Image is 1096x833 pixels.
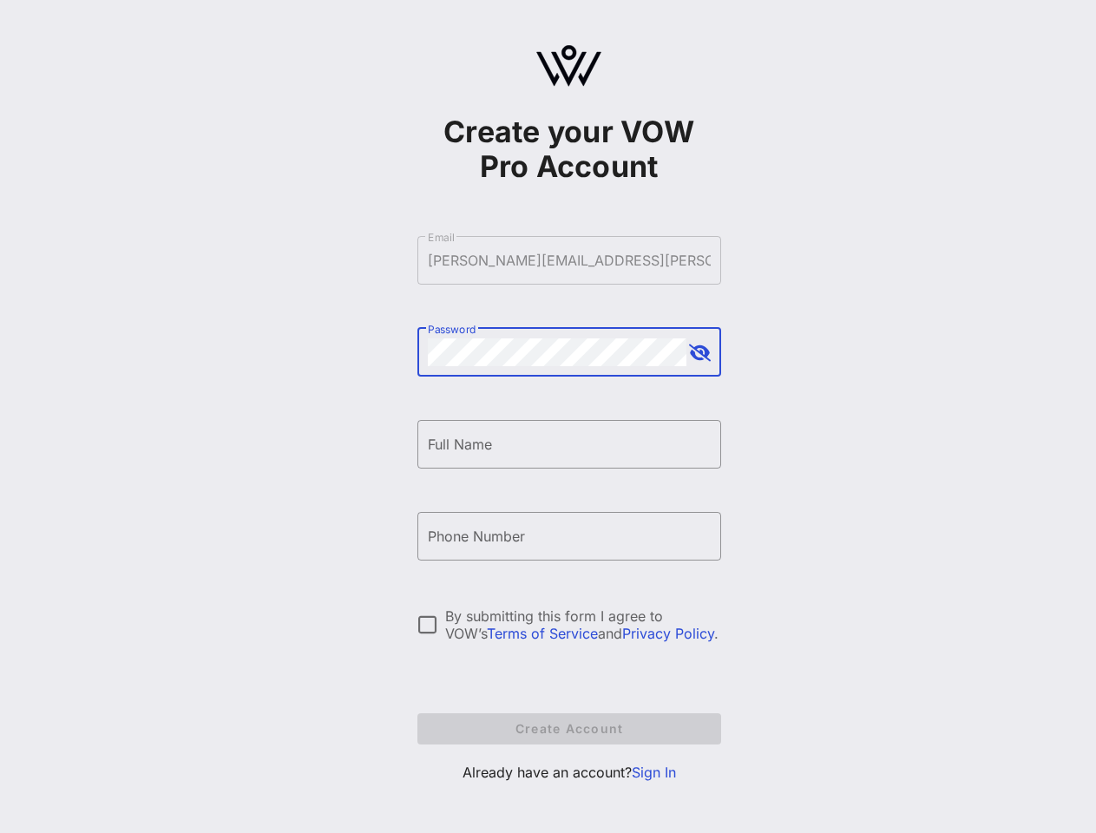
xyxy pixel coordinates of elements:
[428,323,476,336] label: Password
[622,625,714,642] a: Privacy Policy
[632,764,676,781] a: Sign In
[487,625,598,642] a: Terms of Service
[536,45,601,87] img: logo.svg
[417,115,721,184] h1: Create your VOW Pro Account
[445,607,721,642] div: By submitting this form I agree to VOW’s and .
[689,344,711,362] button: append icon
[428,231,455,244] label: Email
[417,762,721,783] p: Already have an account?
